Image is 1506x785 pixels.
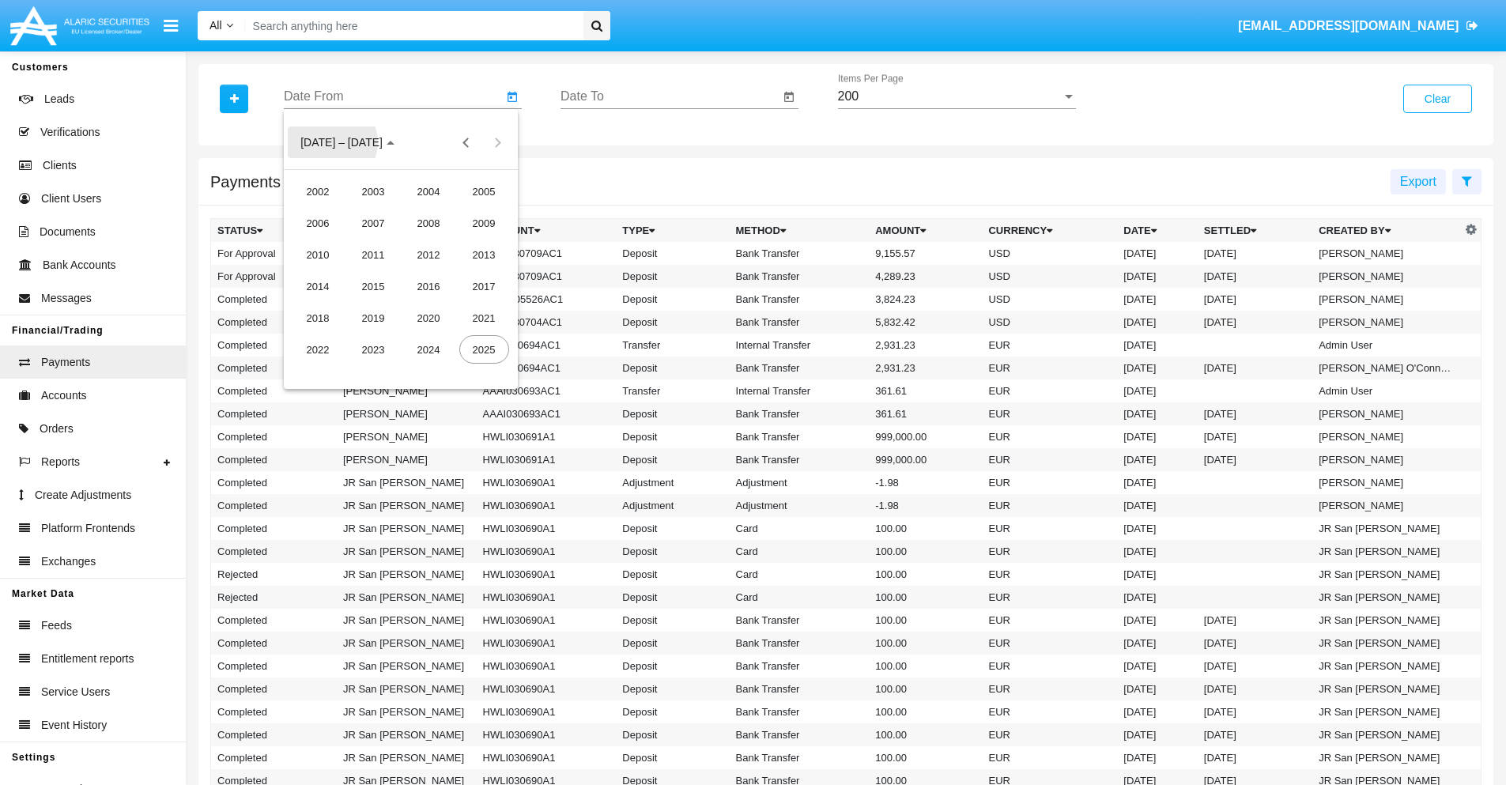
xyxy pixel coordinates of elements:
div: 2021 [459,304,509,332]
td: 2012 [401,239,456,270]
td: 2015 [345,270,401,302]
td: 2008 [401,207,456,239]
td: 2011 [345,239,401,270]
div: 2003 [349,177,398,206]
span: [DATE] – [DATE] [300,137,383,149]
div: 2010 [293,240,343,269]
td: 2005 [456,175,511,207]
div: 2009 [459,209,509,237]
td: 2019 [345,302,401,334]
td: 2016 [401,270,456,302]
button: Choose date [288,126,407,158]
td: 2010 [290,239,345,270]
div: 2002 [293,177,343,206]
button: Previous 20 years [451,126,482,158]
td: 2024 [401,334,456,365]
div: 2018 [293,304,343,332]
td: 2002 [290,175,345,207]
div: 2008 [404,209,454,237]
div: 2006 [293,209,343,237]
div: 2022 [293,335,343,364]
div: 2016 [404,272,454,300]
td: 2022 [290,334,345,365]
div: 2004 [404,177,454,206]
td: 2007 [345,207,401,239]
div: 2024 [404,335,454,364]
div: 2017 [459,272,509,300]
div: 2015 [349,272,398,300]
td: 2020 [401,302,456,334]
td: 2009 [456,207,511,239]
button: Next 20 years [482,126,514,158]
div: 2014 [293,272,343,300]
div: 2013 [459,240,509,269]
td: 2018 [290,302,345,334]
div: 2019 [349,304,398,332]
td: 2023 [345,334,401,365]
div: 2007 [349,209,398,237]
div: 2023 [349,335,398,364]
div: 2025 [459,335,509,364]
td: 2006 [290,207,345,239]
td: 2014 [290,270,345,302]
div: 2020 [404,304,454,332]
div: 2011 [349,240,398,269]
td: 2013 [456,239,511,270]
td: 2025 [456,334,511,365]
div: 2012 [404,240,454,269]
td: 2017 [456,270,511,302]
div: 2005 [459,177,509,206]
td: 2004 [401,175,456,207]
td: 2021 [456,302,511,334]
td: 2003 [345,175,401,207]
